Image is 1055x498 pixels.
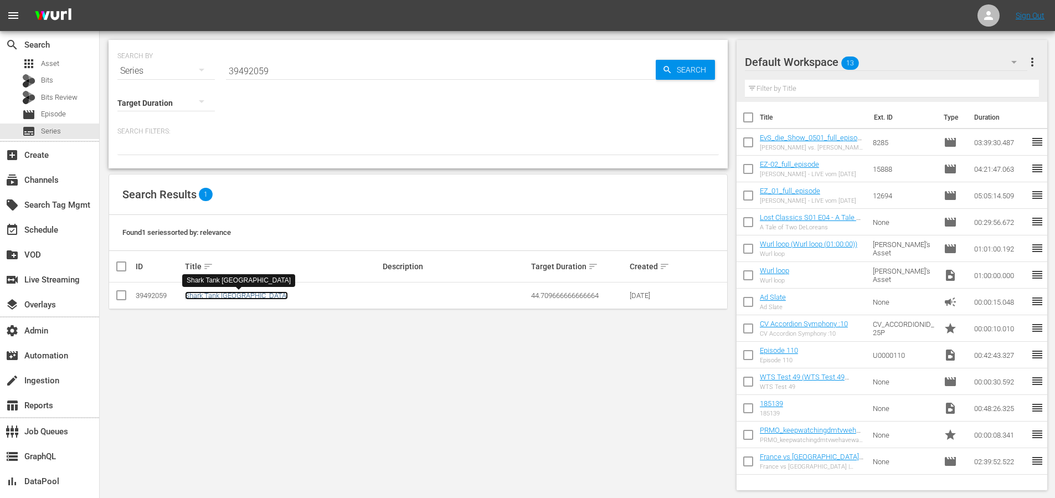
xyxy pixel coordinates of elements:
div: 44.709666666666664 [531,291,626,300]
p: Search Filters: [117,127,719,136]
div: Bits [22,74,35,88]
span: sort [588,261,598,271]
td: None [868,448,939,475]
div: Shark Tank [GEOGRAPHIC_DATA] [187,276,291,285]
span: reorder [1031,268,1044,281]
span: reorder [1031,428,1044,441]
a: CV Accordion Symphony :10 [760,320,848,328]
span: Series [22,125,35,138]
td: 00:00:08.341 [970,422,1031,448]
th: Duration [967,102,1034,133]
div: Series [117,55,215,86]
div: WTS Test 49 [760,383,864,391]
div: Created [630,260,676,273]
th: Type [937,102,967,133]
span: Ad [944,295,957,309]
span: reorder [1031,401,1044,414]
td: 02:39:52.522 [970,448,1031,475]
span: DataPool [6,475,19,488]
span: reorder [1031,162,1044,175]
td: 00:00:10.010 [970,315,1031,342]
span: reorder [1031,321,1044,335]
span: Video [944,269,957,282]
span: more_vert [1026,55,1039,69]
th: Ext. ID [867,102,938,133]
a: Wurl loop (Wurl loop (01:00:00)) [760,240,857,248]
span: Bits Review [41,92,78,103]
div: Target Duration [531,260,626,273]
span: reorder [1031,215,1044,228]
span: reorder [1031,135,1044,148]
td: CV_ACCORDIONID_25P [868,315,939,342]
div: France vs [GEOGRAPHIC_DATA] | WXV 1 2023 | Replay [760,463,864,470]
a: Sign Out [1016,11,1044,20]
div: Description [383,262,528,271]
a: 185139 [760,399,783,408]
td: None [868,209,939,235]
span: reorder [1031,242,1044,255]
span: GraphQL [6,450,19,463]
a: WTS Test 49 (WTS Test 49 (00:00:00)) [760,373,849,389]
td: 05:05:14.509 [970,182,1031,209]
span: Promo [944,322,957,335]
th: Title [760,102,867,133]
span: VOD [6,248,19,261]
div: Ad Slate [760,304,786,311]
td: 00:00:15.048 [970,289,1031,315]
span: 13 [841,52,859,75]
div: ID [136,262,182,271]
span: Episode [944,242,957,255]
span: Admin [6,324,19,337]
div: Wurl loop [760,250,857,258]
span: reorder [1031,295,1044,308]
span: Video [944,402,957,415]
div: PRMO_keepwatchingdmtvwehavewaysofmakingyoustay [760,437,864,444]
td: U0000110 [868,342,939,368]
span: Job Queues [6,425,19,438]
span: Overlays [6,298,19,311]
span: Live Streaming [6,273,19,286]
td: None [868,368,939,395]
span: Episode [944,162,957,176]
a: EvS_die_Show_0501_full_episode [760,134,862,150]
span: Video [944,348,957,362]
td: None [868,395,939,422]
div: [DATE] [630,291,676,300]
button: Search [656,60,715,80]
a: France vs [GEOGRAPHIC_DATA] | WXV 1 2023 | Replay [760,453,863,469]
div: Bits Review [22,91,35,104]
span: sort [660,261,670,271]
span: reorder [1031,348,1044,361]
a: Wurl loop [760,266,789,275]
td: 00:00:30.592 [970,368,1031,395]
td: 01:01:00.192 [970,235,1031,262]
span: Asset [41,58,59,69]
td: 15888 [868,156,939,182]
span: Search [672,60,715,80]
td: [PERSON_NAME]'s Asset [868,235,939,262]
a: Lost Classics S01 E04 - A Tale of Two DeLoreans [760,213,862,230]
span: Schedule [6,223,19,237]
span: Search Results [122,188,197,201]
span: menu [7,9,20,22]
div: Default Workspace [745,47,1027,78]
div: A Tale of Two DeLoreans [760,224,864,231]
div: [PERSON_NAME] - LIVE vom [DATE] [760,197,856,204]
span: Asset [22,57,35,70]
span: Automation [6,349,19,362]
span: Bits [41,75,53,86]
td: None [868,422,939,448]
span: reorder [1031,188,1044,202]
span: Episode [944,189,957,202]
div: Title [185,260,379,273]
span: Channels [6,173,19,187]
img: ans4CAIJ8jUAAAAAAAAAAAAAAAAAAAAAAAAgQb4GAAAAAAAAAAAAAAAAAAAAAAAAJMjXAAAAAAAAAAAAAAAAAAAAAAAAgAT5G... [27,3,80,29]
span: reorder [1031,454,1044,468]
td: None [868,289,939,315]
span: Reports [6,399,19,412]
a: EZ_01_full_episode [760,187,820,195]
span: Episode [944,455,957,468]
span: sort [203,261,213,271]
a: PRMO_keepwatchingdmtvwehavewaysofmakingyoustay [760,426,863,443]
button: more_vert [1026,49,1039,75]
